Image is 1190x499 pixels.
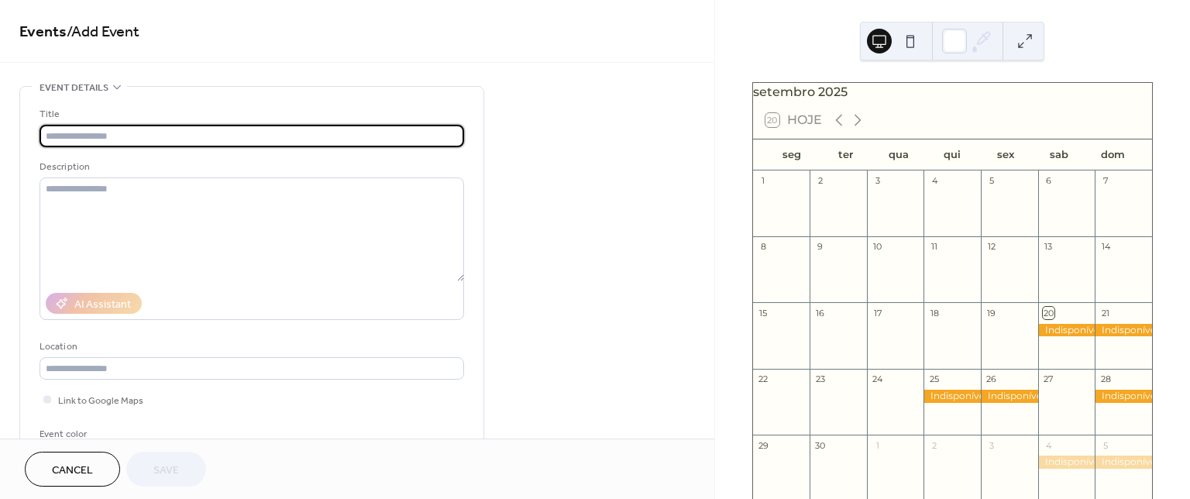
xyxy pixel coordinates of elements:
div: 24 [872,373,883,385]
div: Indisponível [1038,324,1095,337]
span: Link to Google Maps [58,393,143,409]
div: 23 [814,373,826,385]
div: 27 [1043,373,1054,385]
div: 5 [985,175,997,187]
div: seg [765,139,819,170]
div: 30 [814,439,826,451]
div: 21 [1099,307,1111,318]
div: 10 [872,241,883,253]
div: setembro 2025 [753,83,1152,102]
div: 16 [814,307,826,318]
div: 17 [872,307,883,318]
div: Indisponível [923,390,981,403]
div: ter [819,139,872,170]
div: 12 [985,241,997,253]
div: 6 [1043,175,1054,187]
div: dom [1086,139,1140,170]
div: 3 [872,175,883,187]
div: Indisponível [1095,324,1152,337]
div: 5 [1099,439,1111,451]
div: qui [926,139,979,170]
div: 1 [872,439,883,451]
div: 2 [814,175,826,187]
div: 4 [1043,439,1054,451]
div: 20 [1043,307,1054,318]
span: / Add Event [67,17,139,47]
div: 19 [985,307,997,318]
div: Location [40,339,461,355]
div: 11 [928,241,940,253]
span: Event details [40,80,108,96]
div: Indisponível [1038,456,1095,469]
div: 4 [928,175,940,187]
div: 2 [928,439,940,451]
div: Indisponível [1095,390,1152,403]
div: 29 [758,439,769,451]
div: 1 [758,175,769,187]
div: 13 [1043,241,1054,253]
div: sex [979,139,1033,170]
div: 28 [1099,373,1111,385]
div: 18 [928,307,940,318]
div: 3 [985,439,997,451]
div: 9 [814,241,826,253]
div: Indisponível [981,390,1038,403]
div: 22 [758,373,769,385]
div: sab [1033,139,1086,170]
span: Cancel [52,463,93,479]
div: 25 [928,373,940,385]
div: 7 [1099,175,1111,187]
a: Events [19,17,67,47]
button: Cancel [25,452,120,487]
div: Event color [40,426,156,442]
div: 8 [758,241,769,253]
div: qua [872,139,926,170]
div: Indisponível [1095,456,1152,469]
div: 26 [985,373,997,385]
div: Title [40,106,461,122]
div: 15 [758,307,769,318]
div: 14 [1099,241,1111,253]
div: Description [40,159,461,175]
